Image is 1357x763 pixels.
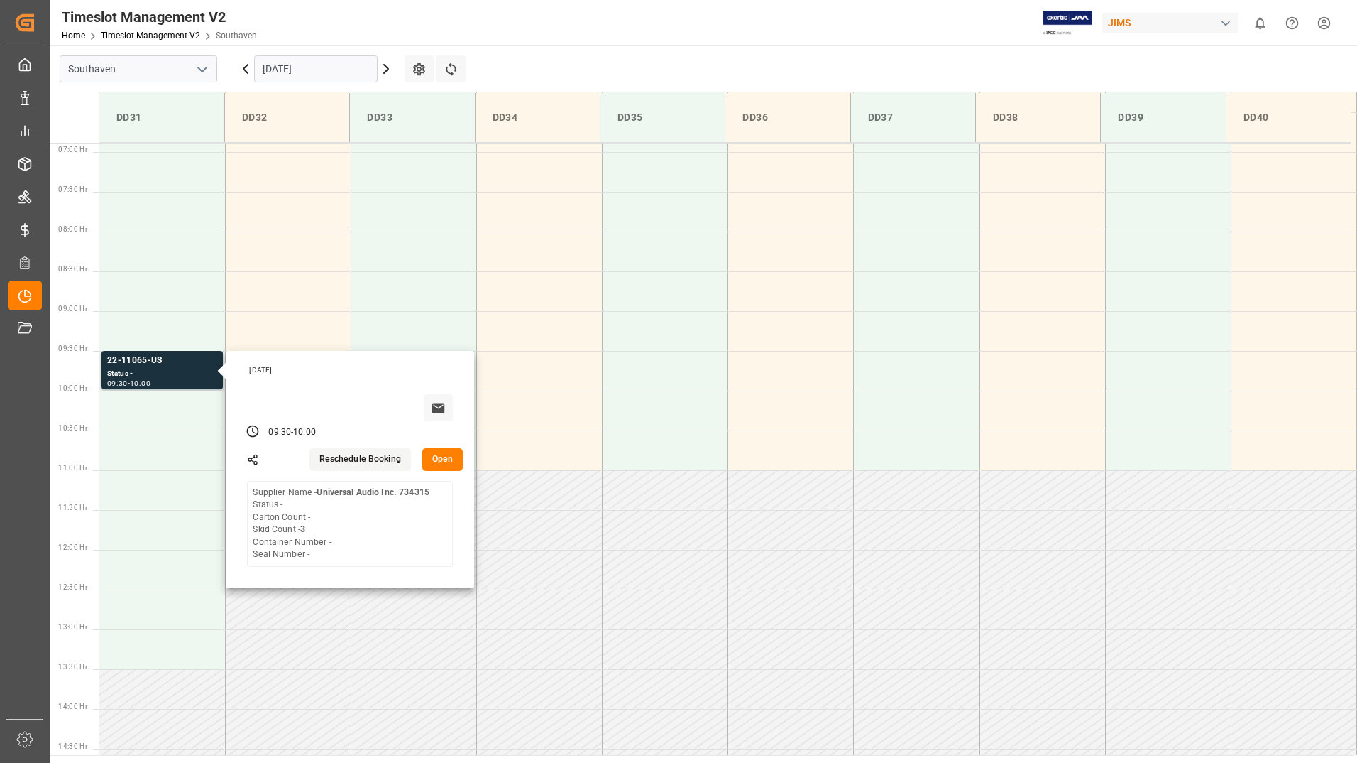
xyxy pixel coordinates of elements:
button: open menu [191,58,212,80]
button: show 0 new notifications [1244,7,1276,39]
button: Reschedule Booking [309,448,411,471]
div: 10:00 [130,380,150,386]
span: 07:30 Hr [58,185,87,193]
a: Home [62,31,85,40]
div: 10:00 [293,426,316,439]
div: DD34 [487,104,588,131]
div: DD35 [612,104,713,131]
a: Timeslot Management V2 [101,31,200,40]
b: 3 [300,524,305,534]
div: 09:30 [268,426,291,439]
span: 12:30 Hr [58,583,87,591]
div: DD33 [361,104,463,131]
b: Universal Audio Inc. 734315 [317,487,429,497]
div: DD39 [1112,104,1214,131]
div: [DATE] [244,365,458,375]
input: DD.MM.YYYY [254,55,378,82]
div: 22-11065-US [107,354,217,368]
span: 12:00 Hr [58,543,87,551]
span: 09:30 Hr [58,345,87,352]
span: 08:30 Hr [58,265,87,273]
div: DD40 [1238,104,1339,131]
span: 07:00 Hr [58,146,87,153]
span: 10:00 Hr [58,384,87,392]
div: Supplier Name - Status - Carton Count - Skid Count - Container Number - Seal Number - [253,487,429,561]
button: JIMS [1102,9,1244,36]
button: Help Center [1276,7,1308,39]
span: 14:00 Hr [58,703,87,710]
div: DD31 [111,104,213,131]
span: 08:00 Hr [58,225,87,233]
div: Status - [107,368,217,380]
div: JIMS [1102,13,1238,33]
div: DD36 [737,104,838,131]
span: 11:00 Hr [58,464,87,472]
div: 09:30 [107,380,128,386]
img: Exertis%20JAM%20-%20Email%20Logo.jpg_1722504956.jpg [1043,11,1092,36]
div: - [128,380,130,386]
span: 13:30 Hr [58,663,87,671]
div: Timeslot Management V2 [62,6,257,28]
input: Type to search/select [60,55,217,82]
div: DD32 [236,104,338,131]
span: 13:00 Hr [58,623,87,631]
span: 11:30 Hr [58,504,87,512]
span: 10:30 Hr [58,424,87,432]
div: DD37 [862,104,964,131]
span: 14:30 Hr [58,742,87,750]
button: Open [422,448,463,471]
span: 09:00 Hr [58,305,87,313]
div: DD38 [987,104,1089,131]
div: - [291,426,293,439]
